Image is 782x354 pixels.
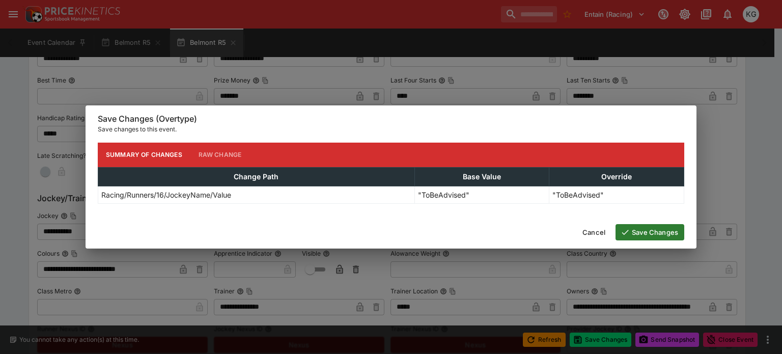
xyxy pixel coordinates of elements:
td: "ToBeAdvised" [414,186,549,203]
p: Racing/Runners/16/JockeyName/Value [101,189,231,200]
button: Cancel [576,224,611,240]
th: Override [549,167,684,186]
button: Save Changes [616,224,684,240]
td: "ToBeAdvised" [549,186,684,203]
button: Summary of Changes [98,143,190,167]
button: Raw Change [190,143,250,167]
th: Change Path [98,167,415,186]
h6: Save Changes (Overtype) [98,114,684,124]
th: Base Value [414,167,549,186]
p: Save changes to this event. [98,124,684,134]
